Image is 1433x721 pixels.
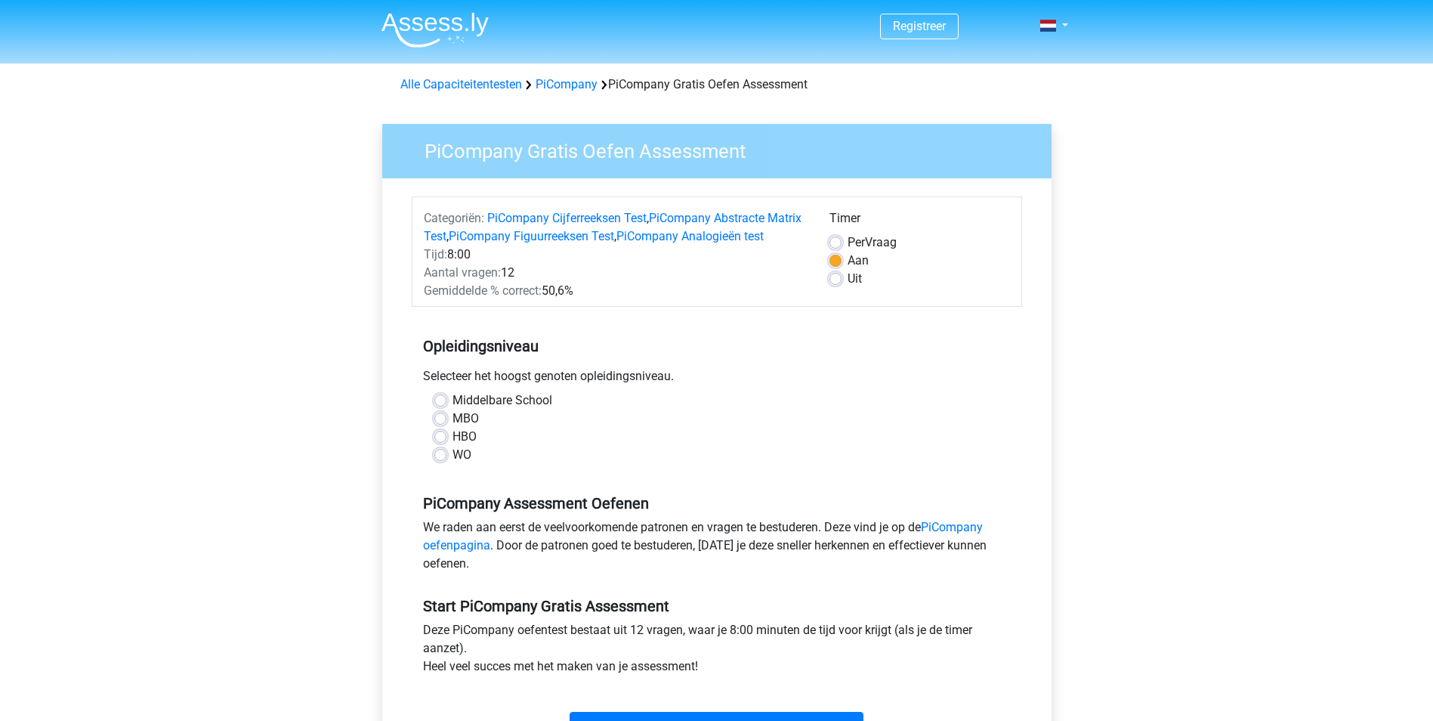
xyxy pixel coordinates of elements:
[406,134,1040,163] h3: PiCompany Gratis Oefen Assessment
[400,77,522,91] a: Alle Capaciteitentesten
[536,77,598,91] a: PiCompany
[412,367,1022,391] div: Selecteer het hoogst genoten opleidingsniveau.
[412,621,1022,682] div: Deze PiCompany oefentest bestaat uit 12 vragen, waar je 8:00 minuten de tijd voor krijgt (als je ...
[381,12,489,48] img: Assessly
[424,211,484,225] span: Categoriën:
[452,391,552,410] label: Middelbare School
[424,283,542,298] span: Gemiddelde % correct:
[412,518,1022,579] div: We raden aan eerst de veelvoorkomende patronen en vragen te bestuderen. Deze vind je op de . Door...
[452,428,477,446] label: HBO
[424,247,447,261] span: Tijd:
[848,270,862,288] label: Uit
[412,282,818,300] div: 50,6%
[412,264,818,282] div: 12
[412,246,818,264] div: 8:00
[449,229,614,243] a: PiCompany Figuurreeksen Test
[452,410,479,428] label: MBO
[412,209,818,246] div: , , ,
[424,265,501,280] span: Aantal vragen:
[487,211,647,225] a: PiCompany Cijferreeksen Test
[829,209,1010,234] div: Timer
[848,252,869,270] label: Aan
[423,597,1011,615] h5: Start PiCompany Gratis Assessment
[848,235,865,249] span: Per
[616,229,764,243] a: PiCompany Analogieën test
[848,234,897,252] label: Vraag
[893,19,946,33] a: Registreer
[452,446,471,464] label: WO
[394,76,1039,94] div: PiCompany Gratis Oefen Assessment
[423,331,1011,361] h5: Opleidingsniveau
[423,494,1011,512] h5: PiCompany Assessment Oefenen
